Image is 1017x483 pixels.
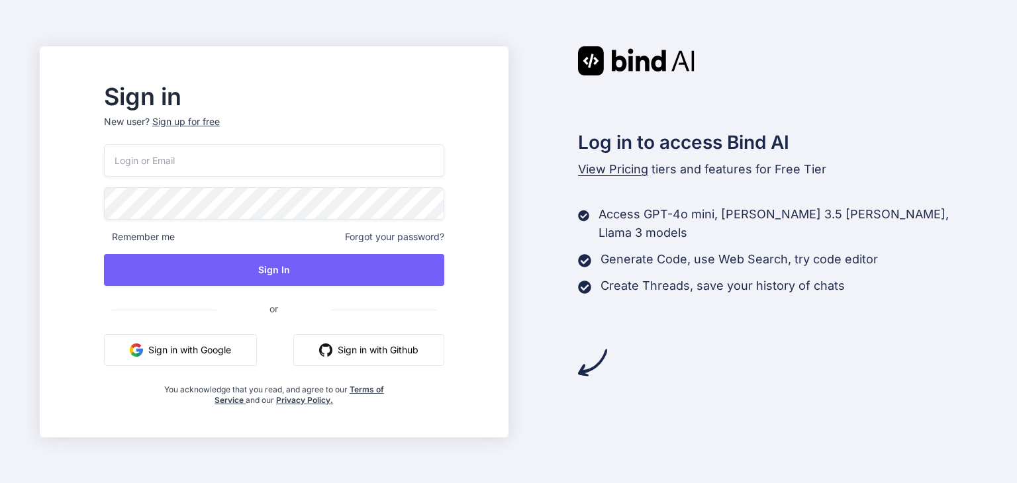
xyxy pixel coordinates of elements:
div: You acknowledge that you read, and agree to our and our [160,376,387,406]
img: google [130,343,143,357]
span: or [217,292,331,325]
button: Sign in with Github [293,334,444,366]
div: Sign up for free [152,115,220,128]
img: github [319,343,332,357]
img: Bind AI logo [578,46,695,75]
button: Sign in with Google [104,334,257,366]
button: Sign In [104,254,444,286]
p: Create Threads, save your history of chats [601,277,845,295]
h2: Log in to access Bind AI [578,128,978,156]
p: Access GPT-4o mini, [PERSON_NAME] 3.5 [PERSON_NAME], Llama 3 models [599,205,977,242]
p: New user? [104,115,444,144]
h2: Sign in [104,86,444,107]
img: arrow [578,348,607,377]
a: Terms of Service [215,384,384,405]
p: tiers and features for Free Tier [578,160,978,179]
span: Remember me [104,230,175,243]
p: Generate Code, use Web Search, try code editor [601,250,878,269]
input: Login or Email [104,144,444,177]
span: View Pricing [578,162,648,176]
a: Privacy Policy. [276,395,333,405]
span: Forgot your password? [345,230,444,243]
